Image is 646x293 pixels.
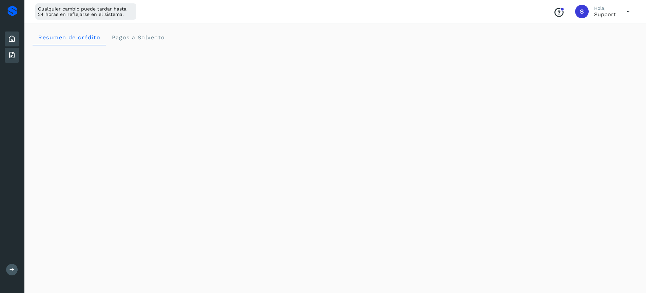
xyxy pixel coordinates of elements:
[594,5,616,11] p: Hola,
[5,48,19,63] div: Facturas
[35,3,136,20] div: Cualquier cambio puede tardar hasta 24 horas en reflejarse en el sistema.
[594,11,616,18] p: Support
[111,34,165,41] span: Pagos a Solvento
[38,34,100,41] span: Resumen de crédito
[5,32,19,46] div: Inicio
